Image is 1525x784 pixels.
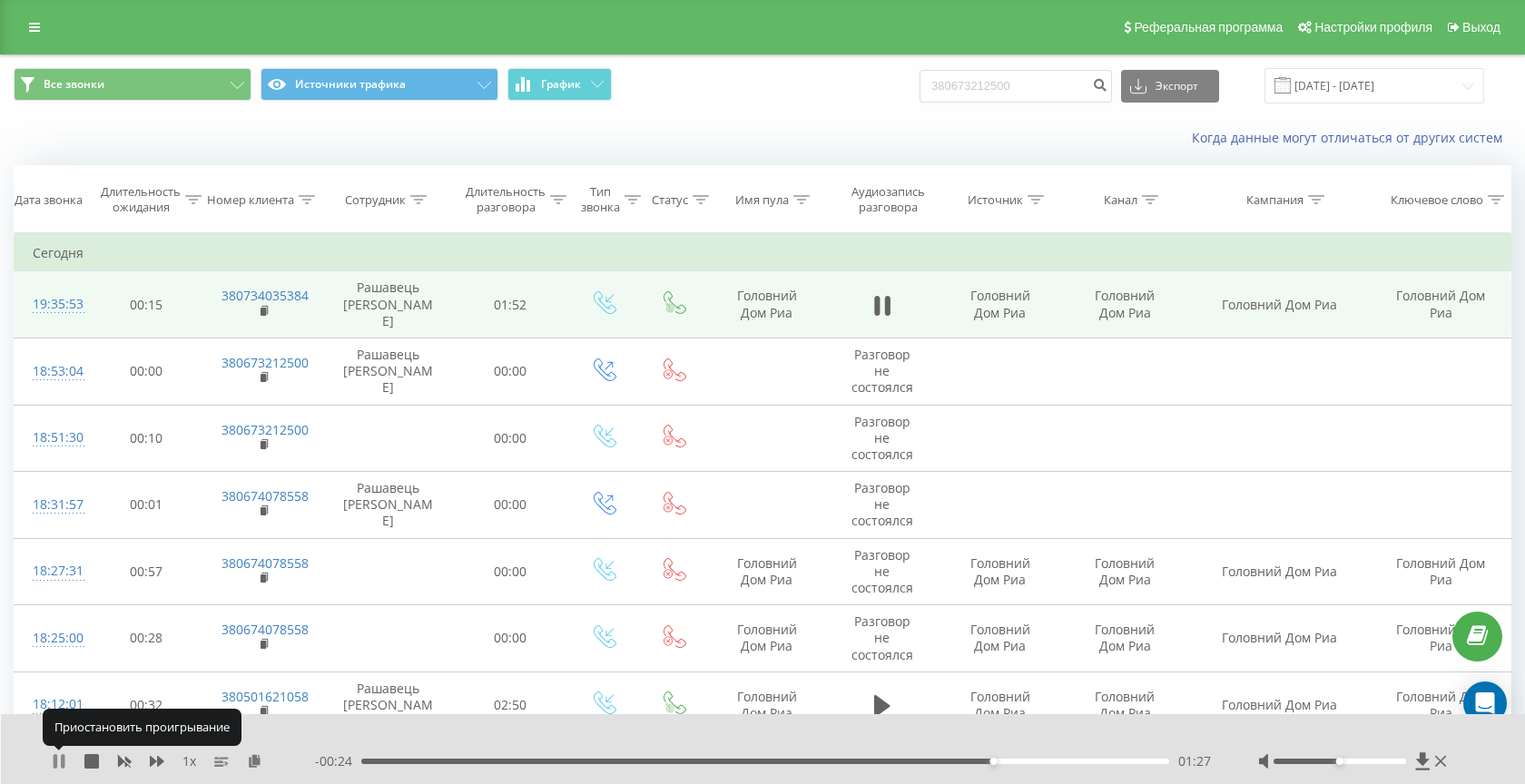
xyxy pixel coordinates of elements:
[88,605,203,672] td: 00:28
[88,472,203,539] td: 00:01
[323,271,452,338] td: Рашавець [PERSON_NAME]
[453,472,568,539] td: 00:00
[88,271,203,338] td: 00:15
[453,538,568,605] td: 00:00
[453,271,568,338] td: 01:52
[221,354,309,371] a: 380673212500
[1178,752,1211,770] span: 01:27
[323,338,452,405] td: Рашавець [PERSON_NAME]
[1372,538,1510,605] td: Головний Дом Риа
[323,671,452,739] td: Рашавець [PERSON_NAME]
[466,184,546,215] div: Длительность разговора
[221,287,309,304] a: 380734035384
[1062,538,1186,605] td: Головний Дом Риа
[1104,192,1137,208] div: Канал
[843,184,933,215] div: Аудиозапись разговора
[938,271,1062,338] td: Головний Дом Риа
[221,621,309,638] a: 380674078558
[221,487,309,505] a: 380674078558
[851,479,913,529] span: Разговор не состоялся
[1187,538,1372,605] td: Головний Дом Риа
[1134,20,1283,34] span: Реферальная программа
[968,192,1023,208] div: Источник
[1121,70,1219,103] button: Экспорт
[1192,129,1511,146] a: Когда данные могут отличаться от других систем
[88,538,203,605] td: 00:57
[33,420,70,456] div: 18:51:30
[735,192,789,208] div: Имя пула
[88,405,203,472] td: 00:10
[1246,192,1304,208] div: Кампания
[1062,271,1186,338] td: Головний Дом Риа
[88,671,203,739] td: 00:32
[33,554,70,589] div: 18:27:31
[1372,671,1510,739] td: Головний Дом Риа
[44,77,104,92] span: Все звонки
[453,605,568,672] td: 00:00
[453,405,568,472] td: 00:00
[938,605,1062,672] td: Головний Дом Риа
[581,184,620,215] div: Тип звонка
[851,546,913,596] span: Разговор не состоялся
[33,621,70,656] div: 18:25:00
[707,605,827,672] td: Головний Дом Риа
[989,758,997,765] div: Accessibility label
[1336,758,1343,765] div: Accessibility label
[453,338,568,405] td: 00:00
[1314,20,1432,34] span: Настройки профиля
[33,354,70,389] div: 18:53:04
[221,688,309,705] a: 380501621058
[1462,20,1500,34] span: Выход
[323,472,452,539] td: Рашавець [PERSON_NAME]
[261,68,498,101] button: Источники трафика
[1062,605,1186,672] td: Головний Дом Риа
[938,538,1062,605] td: Головний Дом Риа
[14,68,251,101] button: Все звонки
[1391,192,1483,208] div: Ключевое слово
[88,338,203,405] td: 00:00
[851,612,913,662] span: Разговор не состоялся
[1187,671,1372,739] td: Головний Дом Риа
[315,752,361,770] span: - 00:24
[15,192,83,208] div: Дата звонка
[43,709,241,745] div: Приостановить проигрывание
[1463,681,1507,725] div: Open Intercom Messenger
[652,192,688,208] div: Статус
[938,671,1062,739] td: Головний Дом Риа
[1372,271,1510,338] td: Головний Дом Риа
[1062,671,1186,739] td: Головний Дом Риа
[851,346,913,396] span: Разговор не состоялся
[1372,605,1510,672] td: Головний Дом Риа
[15,235,1511,271] td: Сегодня
[33,687,70,722] div: 18:12:01
[101,184,181,215] div: Длительность ожидания
[207,192,294,208] div: Номер клиента
[707,671,827,739] td: Головний Дом Риа
[33,487,70,523] div: 18:31:57
[541,78,581,91] span: График
[851,413,913,463] span: Разговор не состоялся
[345,192,406,208] div: Сотрудник
[1187,605,1372,672] td: Головний Дом Риа
[920,70,1112,103] input: Поиск по номеру
[707,271,827,338] td: Головний Дом Риа
[1187,271,1372,338] td: Головний Дом Риа
[507,68,612,101] button: График
[221,421,309,438] a: 380673212500
[221,554,309,572] a: 380674078558
[33,287,70,322] div: 19:35:53
[182,752,196,770] span: 1 x
[453,671,568,739] td: 02:50
[707,538,827,605] td: Головний Дом Риа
